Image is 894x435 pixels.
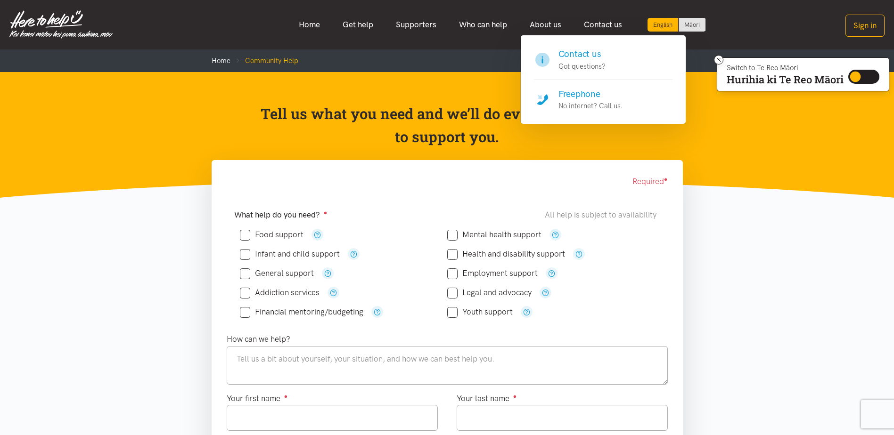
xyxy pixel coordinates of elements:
[240,289,320,297] label: Addiction services
[227,175,668,188] div: Required
[679,18,705,32] a: Switch to Te Reo Māori
[240,231,303,239] label: Food support
[558,61,606,72] p: Got questions?
[240,269,314,277] label: General support
[648,18,679,32] div: Current language
[227,333,290,346] label: How can we help?
[513,393,517,400] sup: ●
[447,250,565,258] label: Health and disability support
[234,209,328,221] label: What help do you need?
[447,308,513,316] label: Youth support
[385,15,448,35] a: Supporters
[457,392,517,405] label: Your last name
[845,15,885,37] button: Sign in
[727,75,844,84] p: Hurihia ki Te Reo Māori
[558,48,606,61] h4: Contact us
[212,56,230,65] a: Home
[9,10,113,39] img: Home
[284,393,288,400] sup: ●
[240,250,340,258] label: Infant and child support
[518,15,573,35] a: About us
[447,269,538,277] label: Employment support
[324,209,328,216] sup: ●
[240,308,363,316] label: Financial mentoring/budgeting
[287,15,331,35] a: Home
[664,176,668,183] sup: ●
[648,18,706,32] div: Language toggle
[260,102,634,149] p: Tell us what you need and we’ll do everything we can to support you.
[520,35,686,124] div: Contact us
[448,15,518,35] a: Who can help
[227,392,288,405] label: Your first name
[230,55,298,66] li: Community Help
[558,88,623,101] h4: Freephone
[534,48,673,80] a: Contact us Got questions?
[558,100,623,112] p: No internet? Call us.
[447,289,532,297] label: Legal and advocacy
[727,65,844,71] p: Switch to Te Reo Māori
[331,15,385,35] a: Get help
[447,231,541,239] label: Mental health support
[573,15,633,35] a: Contact us
[545,209,660,221] div: All help is subject to availability
[534,80,673,112] a: Freephone No internet? Call us.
